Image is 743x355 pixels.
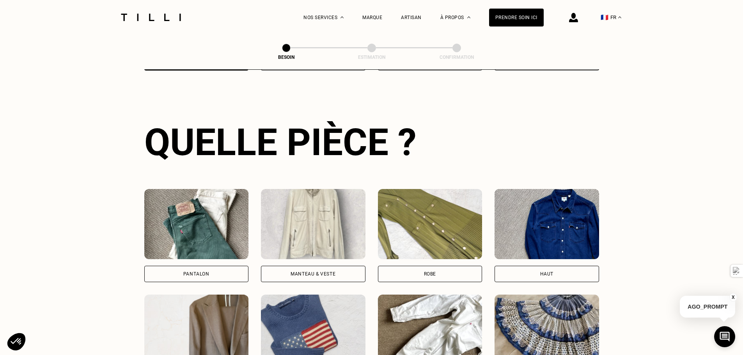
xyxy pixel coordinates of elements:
[729,293,737,302] button: X
[489,9,544,26] a: Prendre soin ici
[118,14,184,21] img: Logo du service de couturière Tilli
[401,15,422,20] a: Artisan
[144,120,599,164] div: Quelle pièce ?
[144,189,249,259] img: Tilli retouche votre Pantalon
[618,16,621,18] img: menu déroulant
[333,55,411,60] div: Estimation
[183,272,209,276] div: Pantalon
[601,14,608,21] span: 🇫🇷
[680,296,735,318] p: AGO_PROMPT
[261,189,365,259] img: Tilli retouche votre Manteau & Veste
[291,272,335,276] div: Manteau & Veste
[569,13,578,22] img: icône connexion
[378,189,482,259] img: Tilli retouche votre Robe
[467,16,470,18] img: Menu déroulant à propos
[362,15,382,20] a: Marque
[340,16,344,18] img: Menu déroulant
[247,55,325,60] div: Besoin
[424,272,436,276] div: Robe
[495,189,599,259] img: Tilli retouche votre Haut
[540,272,553,276] div: Haut
[418,55,496,60] div: Confirmation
